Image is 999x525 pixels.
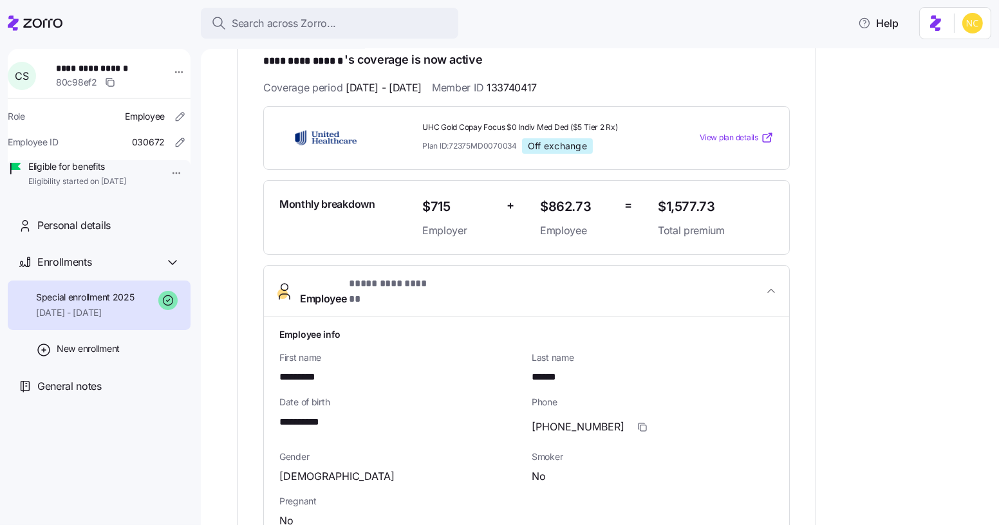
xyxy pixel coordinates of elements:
[422,223,496,239] span: Employer
[37,378,102,394] span: General notes
[848,10,909,36] button: Help
[300,276,435,307] span: Employee
[57,342,120,355] span: New enrollment
[263,80,422,96] span: Coverage period
[700,131,774,144] a: View plan details
[279,396,521,409] span: Date of birth
[279,351,521,364] span: First name
[263,51,790,69] h1: 's coverage is now active
[962,13,983,33] img: e03b911e832a6112bf72643c5874f8d8
[232,15,336,32] span: Search across Zorro...
[8,110,25,123] span: Role
[36,306,135,319] span: [DATE] - [DATE]
[624,196,632,215] span: =
[528,140,587,152] span: Off exchange
[56,76,97,89] span: 80c98ef2
[279,450,521,463] span: Gender
[532,468,546,484] span: No
[279,196,375,212] span: Monthly breakdown
[28,160,126,173] span: Eligible for benefits
[36,291,135,304] span: Special enrollment 2025
[8,136,59,149] span: Employee ID
[432,80,537,96] span: Member ID
[658,223,774,239] span: Total premium
[279,123,372,152] img: UnitedHealthcare
[422,196,496,217] span: $715
[540,223,614,239] span: Employee
[540,196,614,217] span: $862.73
[700,132,758,144] span: View plan details
[37,217,111,234] span: Personal details
[658,196,774,217] span: $1,577.73
[279,327,774,341] h1: Employee info
[422,140,517,151] span: Plan ID: 72375MD0070034
[201,8,458,39] button: Search across Zorro...
[15,71,28,81] span: C S
[279,468,395,484] span: [DEMOGRAPHIC_DATA]
[422,122,648,133] span: UHC Gold Copay Focus $0 Indiv Med Ded ($5 Tier 2 Rx)
[487,80,537,96] span: 133740417
[532,351,774,364] span: Last name
[346,80,422,96] span: [DATE] - [DATE]
[132,136,165,149] span: 030672
[279,495,774,508] span: Pregnant
[125,110,165,123] span: Employee
[532,419,624,435] span: [PHONE_NUMBER]
[507,196,514,215] span: +
[858,15,899,31] span: Help
[37,254,91,270] span: Enrollments
[532,450,774,463] span: Smoker
[532,396,774,409] span: Phone
[28,176,126,187] span: Eligibility started on [DATE]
